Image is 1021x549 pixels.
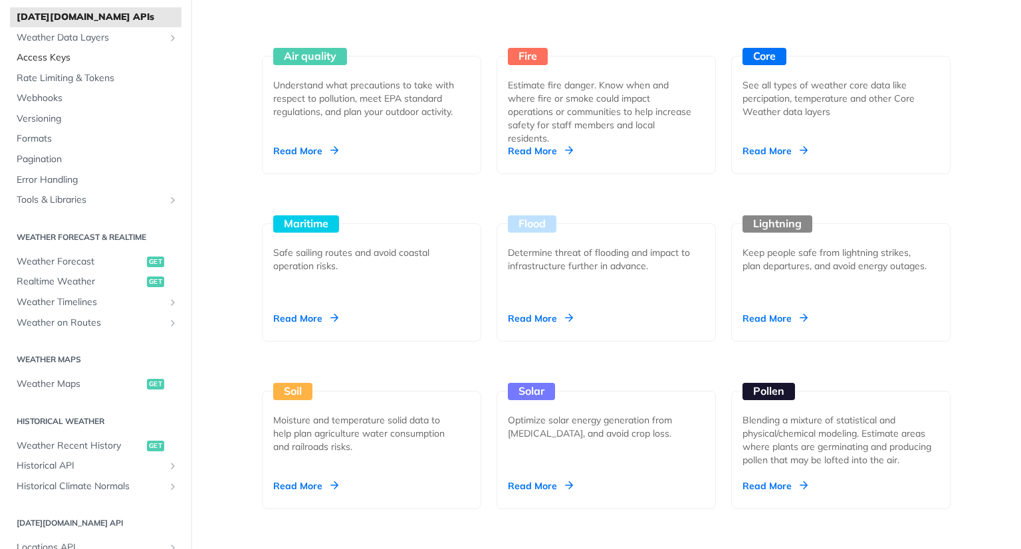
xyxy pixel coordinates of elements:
[17,480,164,493] span: Historical Climate Normals
[10,48,181,68] a: Access Keys
[17,51,178,64] span: Access Keys
[10,354,181,366] h2: Weather Maps
[147,379,164,389] span: get
[10,477,181,496] a: Historical Climate NormalsShow subpages for Historical Climate Normals
[273,78,459,118] div: Understand what precautions to take with respect to pollution, meet EPA standard regulations, and...
[10,28,181,48] a: Weather Data LayersShow subpages for Weather Data Layers
[10,129,181,149] a: Formats
[17,92,178,105] span: Webhooks
[742,215,812,233] div: Lightning
[17,31,164,45] span: Weather Data Layers
[17,296,164,309] span: Weather Timelines
[508,78,694,145] div: Estimate fire danger. Know when and where fire or smoke could impact operations or communities to...
[508,383,555,400] div: Solar
[17,11,178,24] span: [DATE][DOMAIN_NAME] APIs
[10,252,181,272] a: Weather Forecastget
[10,272,181,292] a: Realtime Weatherget
[742,312,808,325] div: Read More
[742,413,939,467] div: Blending a mixture of statistical and physical/chemical modeling. Estimate areas where plants are...
[17,378,144,391] span: Weather Maps
[742,78,929,118] div: See all types of weather core data like percipation, temperature and other Core Weather data layers
[508,312,573,325] div: Read More
[10,88,181,108] a: Webhooks
[10,150,181,169] a: Pagination
[273,312,338,325] div: Read More
[10,190,181,210] a: Tools & LibrariesShow subpages for Tools & Libraries
[10,7,181,27] a: [DATE][DOMAIN_NAME] APIs
[10,436,181,456] a: Weather Recent Historyget
[17,153,178,166] span: Pagination
[10,292,181,312] a: Weather TimelinesShow subpages for Weather Timelines
[10,517,181,529] h2: [DATE][DOMAIN_NAME] API
[257,342,487,509] a: Soil Moisture and temperature solid data to help plan agriculture water consumption and railroads...
[726,342,956,509] a: Pollen Blending a mixture of statistical and physical/chemical modeling. Estimate areas where pla...
[257,7,487,174] a: Air quality Understand what precautions to take with respect to pollution, meet EPA standard regu...
[17,316,164,330] span: Weather on Routes
[17,439,144,453] span: Weather Recent History
[742,479,808,493] div: Read More
[10,109,181,129] a: Versioning
[491,7,721,174] a: Fire Estimate fire danger. Know when and where fire or smoke could impact operations or communiti...
[273,246,459,273] div: Safe sailing routes and avoid coastal operation risks.
[10,374,181,394] a: Weather Mapsget
[17,72,178,85] span: Rate Limiting & Tokens
[10,170,181,190] a: Error Handling
[491,342,721,509] a: Solar Optimize solar energy generation from [MEDICAL_DATA], and avoid crop loss. Read More
[17,255,144,269] span: Weather Forecast
[10,415,181,427] h2: Historical Weather
[508,246,694,273] div: Determine threat of flooding and impact to infrastructure further in advance.
[17,132,178,146] span: Formats
[273,479,338,493] div: Read More
[257,174,487,342] a: Maritime Safe sailing routes and avoid coastal operation risks. Read More
[10,231,181,243] h2: Weather Forecast & realtime
[273,48,347,65] div: Air quality
[10,313,181,333] a: Weather on RoutesShow subpages for Weather on Routes
[726,7,956,174] a: Core See all types of weather core data like percipation, temperature and other Core Weather data...
[491,174,721,342] a: Flood Determine threat of flooding and impact to infrastructure further in advance. Read More
[508,479,573,493] div: Read More
[742,246,929,273] div: Keep people safe from lightning strikes, plan departures, and avoid energy outages.
[168,195,178,205] button: Show subpages for Tools & Libraries
[147,441,164,451] span: get
[10,68,181,88] a: Rate Limiting & Tokens
[168,481,178,492] button: Show subpages for Historical Climate Normals
[17,173,178,187] span: Error Handling
[17,275,144,288] span: Realtime Weather
[17,459,164,473] span: Historical API
[168,297,178,308] button: Show subpages for Weather Timelines
[273,413,459,453] div: Moisture and temperature solid data to help plan agriculture water consumption and railroads risks.
[17,112,178,126] span: Versioning
[273,144,338,158] div: Read More
[147,257,164,267] span: get
[147,276,164,287] span: get
[742,48,786,65] div: Core
[742,144,808,158] div: Read More
[10,456,181,476] a: Historical APIShow subpages for Historical API
[508,144,573,158] div: Read More
[17,193,164,207] span: Tools & Libraries
[168,461,178,471] button: Show subpages for Historical API
[168,318,178,328] button: Show subpages for Weather on Routes
[168,33,178,43] button: Show subpages for Weather Data Layers
[508,215,556,233] div: Flood
[726,174,956,342] a: Lightning Keep people safe from lightning strikes, plan departures, and avoid energy outages. Rea...
[273,215,339,233] div: Maritime
[508,48,548,65] div: Fire
[273,383,312,400] div: Soil
[742,383,795,400] div: Pollen
[508,413,694,440] div: Optimize solar energy generation from [MEDICAL_DATA], and avoid crop loss.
